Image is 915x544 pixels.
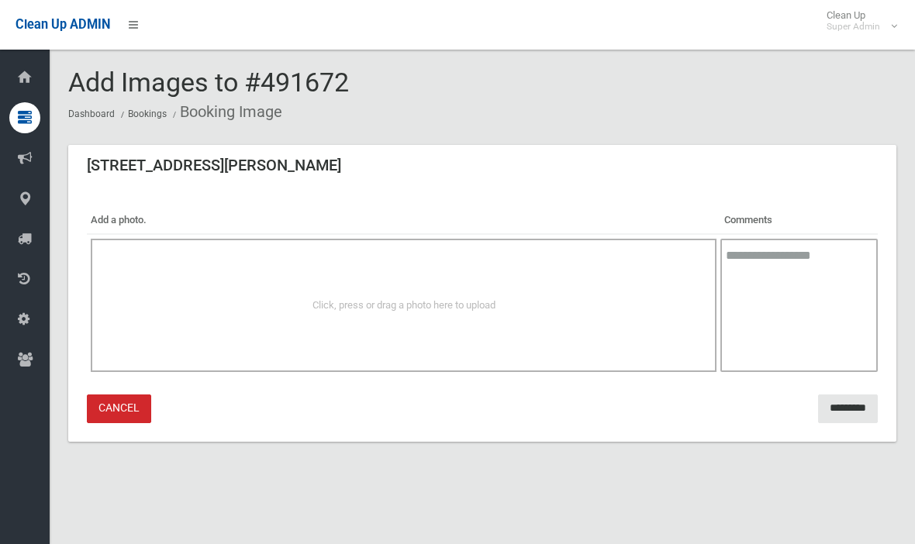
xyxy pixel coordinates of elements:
th: Comments [720,207,878,234]
span: Add Images to #491672 [68,67,349,98]
a: Cancel [87,394,151,423]
span: Click, press or drag a photo here to upload [312,299,495,311]
span: Clean Up ADMIN [16,17,110,32]
a: Bookings [128,108,167,119]
span: Clean Up [819,9,896,33]
li: Booking Image [169,98,282,126]
h3: [STREET_ADDRESS][PERSON_NAME] [87,157,341,173]
th: Add a photo. [87,207,720,234]
a: Dashboard [68,108,115,119]
small: Super Admin [827,21,880,33]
